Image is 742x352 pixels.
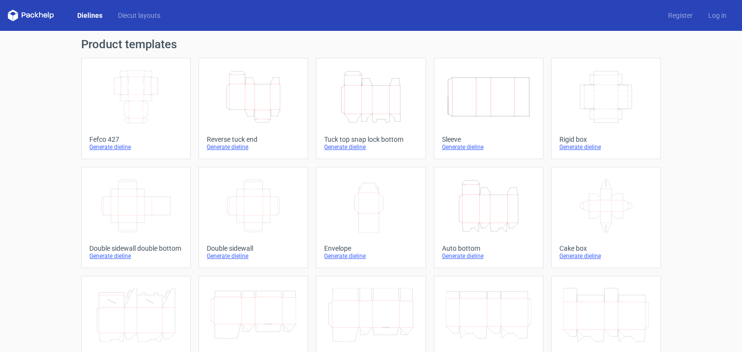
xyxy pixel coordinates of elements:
a: Register [660,11,700,20]
div: Generate dieline [442,252,535,260]
div: Rigid box [559,135,653,143]
h1: Product templates [81,39,661,50]
div: Double sidewall double bottom [89,244,183,252]
div: Generate dieline [324,143,417,151]
a: Tuck top snap lock bottomGenerate dieline [316,58,426,159]
div: Generate dieline [89,252,183,260]
div: Double sidewall [207,244,300,252]
div: Generate dieline [207,143,300,151]
div: Generate dieline [207,252,300,260]
a: Diecut layouts [110,11,168,20]
a: Reverse tuck endGenerate dieline [199,58,308,159]
div: Cake box [559,244,653,252]
div: Auto bottom [442,244,535,252]
a: EnvelopeGenerate dieline [316,167,426,268]
a: Dielines [70,11,110,20]
a: Log in [700,11,734,20]
div: Tuck top snap lock bottom [324,135,417,143]
a: Rigid boxGenerate dieline [551,58,661,159]
a: Fefco 427Generate dieline [81,58,191,159]
a: Double sidewall double bottomGenerate dieline [81,167,191,268]
a: SleeveGenerate dieline [434,58,543,159]
a: Auto bottomGenerate dieline [434,167,543,268]
div: Fefco 427 [89,135,183,143]
div: Envelope [324,244,417,252]
a: Cake boxGenerate dieline [551,167,661,268]
a: Double sidewallGenerate dieline [199,167,308,268]
div: Generate dieline [559,252,653,260]
div: Sleeve [442,135,535,143]
div: Generate dieline [324,252,417,260]
div: Reverse tuck end [207,135,300,143]
div: Generate dieline [89,143,183,151]
div: Generate dieline [559,143,653,151]
div: Generate dieline [442,143,535,151]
